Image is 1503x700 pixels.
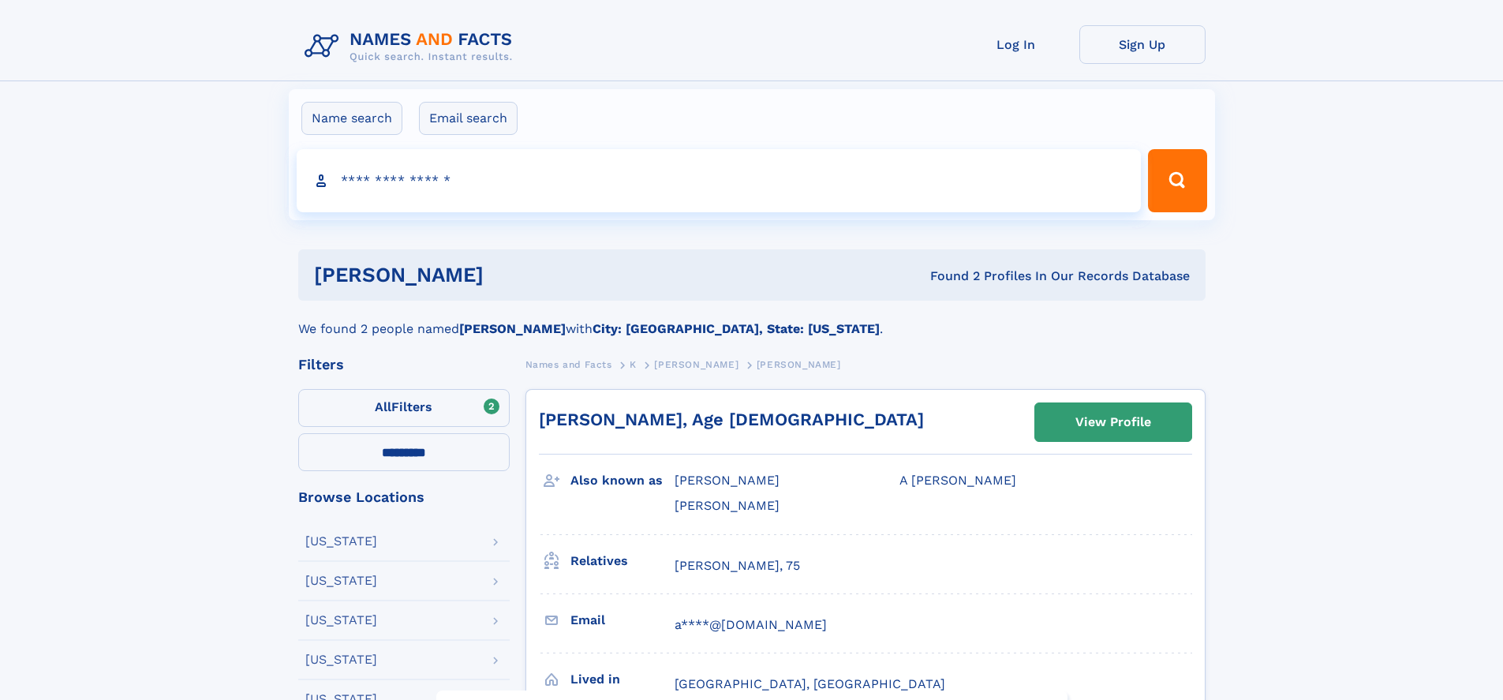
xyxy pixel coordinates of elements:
[375,399,391,414] span: All
[654,359,738,370] span: [PERSON_NAME]
[305,535,377,548] div: [US_STATE]
[297,149,1142,212] input: search input
[630,354,637,374] a: K
[1079,25,1206,64] a: Sign Up
[314,265,707,285] h1: [PERSON_NAME]
[305,575,377,587] div: [US_STATE]
[298,389,510,427] label: Filters
[298,357,510,372] div: Filters
[953,25,1079,64] a: Log In
[570,467,675,494] h3: Also known as
[675,498,780,513] span: [PERSON_NAME]
[757,359,841,370] span: [PERSON_NAME]
[675,676,945,691] span: [GEOGRAPHIC_DATA], [GEOGRAPHIC_DATA]
[298,301,1206,339] div: We found 2 people named with .
[570,607,675,634] h3: Email
[654,354,738,374] a: [PERSON_NAME]
[305,653,377,666] div: [US_STATE]
[707,268,1190,285] div: Found 2 Profiles In Our Records Database
[459,321,566,336] b: [PERSON_NAME]
[298,490,510,504] div: Browse Locations
[525,354,612,374] a: Names and Facts
[419,102,518,135] label: Email search
[1075,404,1151,440] div: View Profile
[675,557,800,575] a: [PERSON_NAME], 75
[593,321,880,336] b: City: [GEOGRAPHIC_DATA], State: [US_STATE]
[305,614,377,627] div: [US_STATE]
[570,666,675,693] h3: Lived in
[1035,403,1191,441] a: View Profile
[630,359,637,370] span: K
[298,25,525,68] img: Logo Names and Facts
[899,473,1016,488] span: A [PERSON_NAME]
[675,473,780,488] span: [PERSON_NAME]
[301,102,402,135] label: Name search
[570,548,675,575] h3: Relatives
[539,410,924,429] a: [PERSON_NAME], Age [DEMOGRAPHIC_DATA]
[1148,149,1206,212] button: Search Button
